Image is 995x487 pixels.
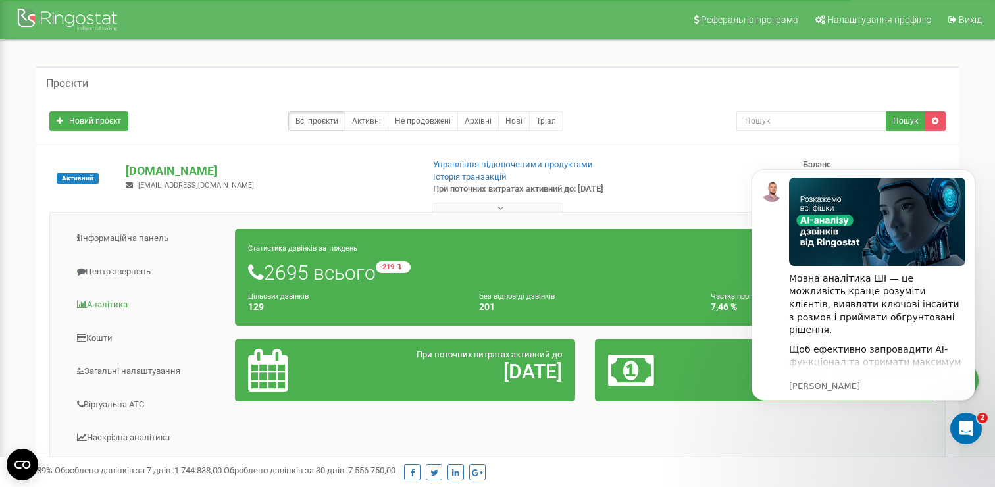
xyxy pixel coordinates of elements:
a: Активні [345,111,388,131]
a: Інформаційна панель [60,222,236,255]
h2: [DATE] [359,361,562,382]
iframe: Intercom live chat [950,413,982,444]
a: Аналiтика [60,289,236,321]
h4: 7,46 % [711,302,922,312]
small: Без відповіді дзвінків [479,292,555,301]
u: 1 744 838,00 [174,465,222,475]
a: Кошти [60,322,236,355]
span: Активний [57,173,99,184]
h2: 497,91 $ [719,361,922,382]
h5: Проєкти [46,78,88,90]
a: Центр звернень [60,256,236,288]
a: Історія транзакцій [433,172,507,182]
button: Open CMP widget [7,449,38,480]
a: Тріал [529,111,563,131]
span: При поточних витратах активний до [417,349,562,359]
small: -219 [376,261,411,273]
input: Пошук [736,111,886,131]
a: Наскрізна аналітика [60,422,236,454]
a: Новий проєкт [49,111,128,131]
small: Цільових дзвінків [248,292,309,301]
a: Не продовжені [388,111,458,131]
h1: 2695 всього [248,261,922,284]
a: Загальні налаштування [60,355,236,388]
button: Пошук [886,111,925,131]
span: Оброблено дзвінків за 30 днів : [224,465,395,475]
a: Всі проєкти [288,111,345,131]
h4: 129 [248,302,459,312]
iframe: Intercom notifications повідомлення [732,149,995,451]
u: 7 556 750,00 [348,465,395,475]
a: Віртуальна АТС [60,389,236,421]
a: Архівні [457,111,499,131]
a: Нові [498,111,530,131]
p: [DOMAIN_NAME] [126,163,411,180]
span: Оброблено дзвінків за 7 днів : [55,465,222,475]
span: Налаштування профілю [827,14,931,25]
p: При поточних витратах активний до: [DATE] [433,183,642,195]
span: 2 [977,413,988,423]
small: Статистика дзвінків за тиждень [248,244,357,253]
span: Реферальна програма [701,14,798,25]
h4: 201 [479,302,690,312]
small: Частка пропущених дзвінків [711,292,807,301]
span: Вихід [959,14,982,25]
span: [EMAIL_ADDRESS][DOMAIN_NAME] [138,181,254,190]
a: Управління підключеними продуктами [433,159,593,169]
